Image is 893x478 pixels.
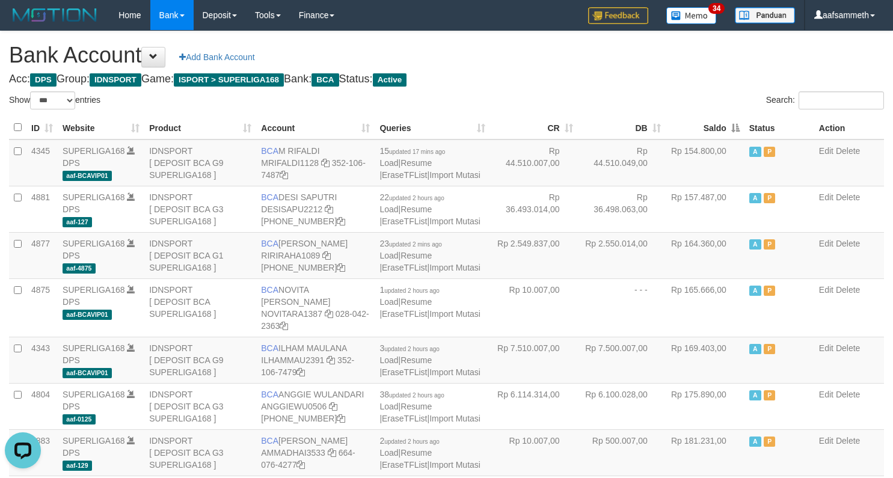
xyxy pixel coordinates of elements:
[63,171,112,181] span: aaf-BCAVIP01
[256,337,375,383] td: ILHAM MAULANA 352-106-7479
[708,3,725,14] span: 34
[429,263,480,272] a: Import Mutasi
[578,186,666,232] td: Rp 36.498.063,00
[749,239,761,250] span: Active
[379,402,398,411] a: Load
[261,239,278,248] span: BCA
[764,437,776,447] span: Paused
[63,390,125,399] a: SUPERLIGA168
[819,239,833,248] a: Edit
[429,216,480,226] a: Import Mutasi
[749,344,761,354] span: Active
[322,251,331,260] a: Copy RIRIRAHA1089 to clipboard
[144,186,256,232] td: IDNSPORT [ DEPOSIT BCA G3 SUPERLIGA168 ]
[490,116,578,139] th: CR: activate to sort column ascending
[144,139,256,186] td: IDNSPORT [ DEPOSIT BCA G9 SUPERLIGA168 ]
[666,429,744,476] td: Rp 181.231,00
[836,192,860,202] a: Delete
[749,286,761,296] span: Active
[261,309,322,319] a: NOVITARA1387
[429,367,480,377] a: Import Mutasi
[379,146,480,180] span: | | |
[26,139,58,186] td: 4345
[578,429,666,476] td: Rp 500.007,00
[379,251,398,260] a: Load
[400,402,432,411] a: Resume
[296,460,305,470] a: Copy 6640764277 to clipboard
[749,147,761,157] span: Active
[490,232,578,278] td: Rp 2.549.837,00
[9,6,100,24] img: MOTION_logo.png
[666,278,744,337] td: Rp 165.666,00
[389,392,444,399] span: updated 2 hours ago
[321,158,330,168] a: Copy MRIFALDI1128 to clipboard
[382,216,427,226] a: EraseTFList
[400,355,432,365] a: Resume
[58,337,144,383] td: DPS
[9,43,884,67] h1: Bank Account
[379,343,480,377] span: | | |
[296,367,305,377] a: Copy 3521067479 to clipboard
[337,414,345,423] a: Copy 4062213373 to clipboard
[819,390,833,399] a: Edit
[749,193,761,203] span: Active
[379,158,398,168] a: Load
[766,91,884,109] label: Search:
[5,5,41,41] button: Open LiveChat chat widget
[63,461,92,471] span: aaf-129
[261,192,278,202] span: BCA
[63,436,125,446] a: SUPERLIGA168
[666,116,744,139] th: Saldo: activate to sort column descending
[261,285,278,295] span: BCA
[384,287,440,294] span: updated 2 hours ago
[26,116,58,139] th: ID: activate to sort column ascending
[144,383,256,429] td: IDNSPORT [ DEPOSIT BCA G3 SUPERLIGA168 ]
[325,204,333,214] a: Copy DESISAPU2212 to clipboard
[174,73,284,87] span: ISPORT > SUPERLIGA168
[749,390,761,400] span: Active
[379,436,440,446] span: 2
[384,438,440,445] span: updated 2 hours ago
[666,139,744,186] td: Rp 154.800,00
[63,285,125,295] a: SUPERLIGA168
[26,278,58,337] td: 4875
[375,116,489,139] th: Queries: activate to sort column ascending
[819,146,833,156] a: Edit
[382,170,427,180] a: EraseTFList
[337,263,345,272] a: Copy 4062281611 to clipboard
[325,309,333,319] a: Copy NOVITARA1387 to clipboard
[490,186,578,232] td: Rp 36.493.014,00
[382,414,427,423] a: EraseTFList
[764,344,776,354] span: Paused
[744,116,814,139] th: Status
[9,73,884,85] h4: Acc: Group: Game: Bank: Status:
[63,146,125,156] a: SUPERLIGA168
[764,239,776,250] span: Paused
[400,448,432,458] a: Resume
[63,263,96,274] span: aaf-4875
[379,192,444,202] span: 22
[261,390,278,399] span: BCA
[63,217,92,227] span: aaf-127
[490,139,578,186] td: Rp 44.510.007,00
[836,436,860,446] a: Delete
[373,73,407,87] span: Active
[63,310,112,320] span: aaf-BCAVIP01
[58,186,144,232] td: DPS
[63,368,112,378] span: aaf-BCAVIP01
[261,251,320,260] a: RIRIRAHA1089
[379,239,480,272] span: | | |
[588,7,648,24] img: Feedback.jpg
[578,337,666,383] td: Rp 7.500.007,00
[764,390,776,400] span: Paused
[379,390,444,399] span: 38
[836,146,860,156] a: Delete
[382,309,427,319] a: EraseTFList
[256,116,375,139] th: Account: activate to sort column ascending
[429,414,480,423] a: Import Mutasi
[578,232,666,278] td: Rp 2.550.014,00
[256,429,375,476] td: [PERSON_NAME] 664-076-4277
[329,402,337,411] a: Copy ANGGIEWU0506 to clipboard
[578,383,666,429] td: Rp 6.100.028,00
[382,367,427,377] a: EraseTFList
